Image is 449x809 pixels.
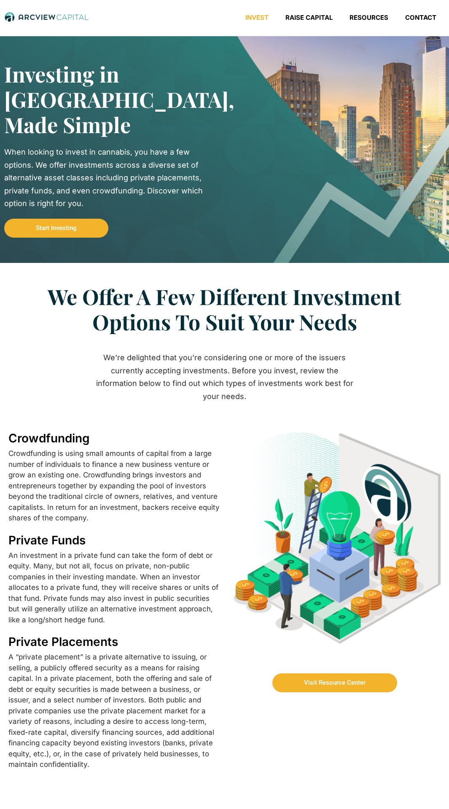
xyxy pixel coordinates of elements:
[341,13,397,22] a: Resources
[90,351,360,403] div: We’re delighted that you’re considering one or more of the issuers currently accepting investment...
[8,652,220,770] div: A “private placement” is a private alternative to issuing, or selling, a publicly offered securit...
[277,13,341,22] a: Raise Capital
[8,432,220,444] h2: Crowdfunding
[36,225,77,231] span: Start Investing
[4,62,199,137] h2: Investing in [GEOGRAPHIC_DATA], Made Simple
[272,673,397,692] a: Visit Resource Center
[397,13,445,22] a: Contact
[8,448,220,524] div: Crowdfunding is using small amounts of capital from a large number of individuals to finance a ne...
[237,13,277,22] a: Invest
[8,534,220,546] h2: Private Funds
[8,636,220,648] h2: Private Placements
[8,550,220,626] div: An investment in a private fund can take the form of debt or equity. Many, but not all, focus on ...
[4,146,212,210] div: When looking to invest in cannabis, you have a few options. We offer investments across a diverse...
[304,680,366,686] span: Visit Resource Center
[4,219,108,238] a: Start Investing
[18,284,431,335] h2: We Offer A Few Different Investment Options To Suit Your Needs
